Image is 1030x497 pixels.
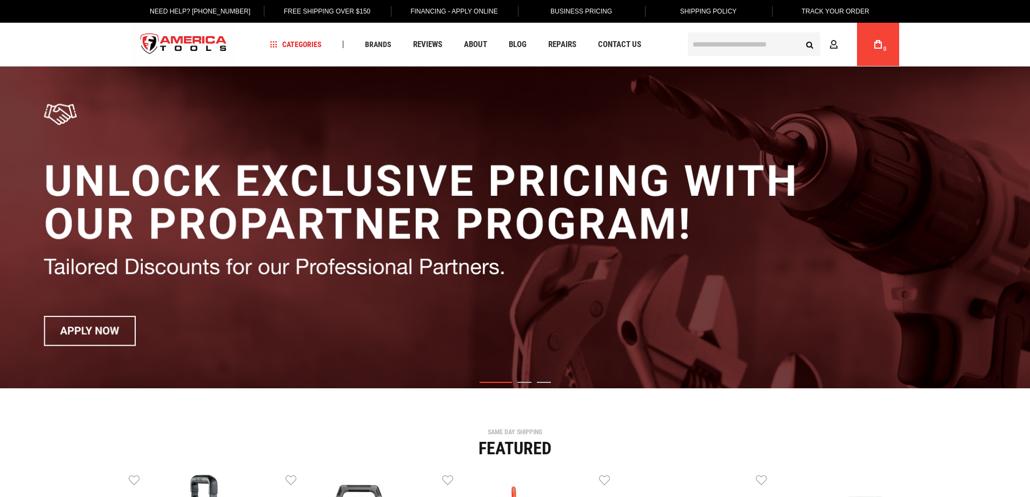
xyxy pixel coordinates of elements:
[270,41,322,48] span: Categories
[464,41,487,49] span: About
[413,41,442,49] span: Reviews
[509,41,527,49] span: Blog
[131,24,236,65] a: store logo
[504,37,531,52] a: Blog
[548,41,576,49] span: Repairs
[868,23,888,66] a: 0
[131,24,236,65] img: America Tools
[129,429,902,435] div: SAME DAY SHIPPING
[543,37,581,52] a: Repairs
[408,37,447,52] a: Reviews
[265,37,327,52] a: Categories
[459,37,492,52] a: About
[593,37,646,52] a: Contact Us
[883,46,887,52] span: 0
[598,41,641,49] span: Contact Us
[365,41,391,48] span: Brands
[360,37,396,52] a: Brands
[129,440,902,457] div: Featured
[800,34,820,55] button: Search
[680,8,737,15] span: Shipping Policy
